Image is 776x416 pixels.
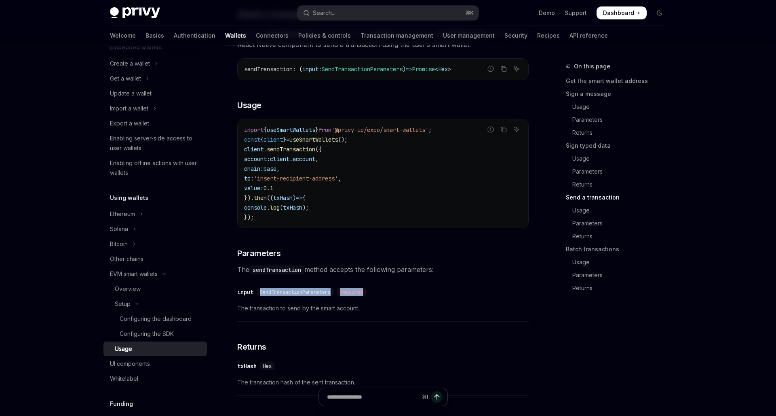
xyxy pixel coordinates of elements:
[270,155,289,163] span: client
[103,252,207,266] a: Other chains
[115,284,141,294] div: Overview
[565,9,587,17] a: Support
[110,104,148,113] div: Import a wallet
[110,209,135,219] div: Ethereum
[103,327,207,341] a: Configuring the SDK
[244,146,264,153] span: client
[465,10,474,16] span: ⌘ K
[569,26,608,45] a: API reference
[110,74,141,83] div: Get a wallet
[103,156,207,180] a: Enabling offline actions with user wallets
[283,204,302,211] span: txHash
[110,134,202,153] div: Enabling server-side access to user wallets
[115,299,131,309] div: Setup
[318,126,331,134] span: from
[539,9,555,17] a: Demo
[297,6,479,20] button: Open search
[244,155,270,163] span: account:
[566,165,673,178] a: Parameters
[267,204,270,211] span: .
[603,9,634,17] span: Dashboard
[254,175,338,182] span: 'insert-recipient-address'
[237,304,529,313] span: The transaction to send by the smart account.
[280,204,283,211] span: (
[566,217,673,230] a: Parameters
[327,388,419,406] input: Ask a question...
[293,66,302,73] span: : (
[260,136,264,143] span: {
[110,119,149,128] div: Export a wallet
[249,265,304,274] code: sendTransaction
[103,237,207,251] button: Toggle Bitcoin section
[293,155,315,163] span: account
[225,26,246,45] a: Wallets
[431,391,443,403] button: Send message
[256,26,289,45] a: Connectors
[103,342,207,356] a: Usage
[110,254,143,264] div: Other chains
[448,66,451,73] span: >
[298,26,351,45] a: Policies & controls
[237,378,529,387] span: The transaction hash of the sent transaction.
[313,8,335,18] div: Search...
[237,362,257,370] div: txHash
[110,224,128,234] div: Solana
[103,207,207,221] button: Toggle Ethereum section
[338,175,341,182] span: ,
[263,363,272,369] span: Hex
[566,282,673,295] a: Returns
[338,136,348,143] span: ();
[237,288,253,296] div: input
[254,194,267,202] span: then
[566,100,673,113] a: Usage
[103,71,207,86] button: Toggle Get a wallet section
[110,7,160,19] img: dark logo
[273,194,293,202] span: txHash
[237,341,266,352] span: Returns
[244,214,254,221] span: });
[110,269,158,279] div: EVM smart wallets
[653,6,666,19] button: Toggle dark mode
[566,178,673,191] a: Returns
[438,66,448,73] span: Hex
[244,204,267,211] span: console
[244,136,260,143] span: const
[264,126,267,134] span: {
[110,239,128,249] div: Bitcoin
[120,314,192,324] div: Configuring the dashboard
[566,256,673,269] a: Usage
[574,62,610,71] span: On this page
[260,289,331,295] span: SendTransactionParameters
[406,66,412,73] span: =>
[315,146,322,153] span: ({
[566,230,673,243] a: Returns
[110,158,202,178] div: Enabling offline actions with user wallets
[537,26,560,45] a: Recipes
[315,155,318,163] span: ,
[120,329,174,339] div: Configuring the SDK
[435,66,438,73] span: <
[244,185,264,192] span: value:
[566,243,673,256] a: Batch transactions
[498,64,509,74] button: Copy the contents from the code block
[110,399,133,409] h5: Funding
[264,185,273,192] span: 0.1
[110,89,152,98] div: Update a wallet
[566,126,673,139] a: Returns
[237,264,529,275] span: The method accepts the following parameters:
[103,56,207,71] button: Toggle Create a wallet section
[237,100,261,111] span: Usage
[110,26,136,45] a: Welcome
[110,374,138,384] div: Whitelabel
[566,191,673,204] a: Send a transaction
[511,124,522,135] button: Ask AI
[361,26,433,45] a: Transaction management
[244,165,264,172] span: chain:
[103,312,207,326] a: Configuring the dashboard
[264,165,276,172] span: base
[145,26,164,45] a: Basics
[244,194,254,202] span: }).
[110,59,150,68] div: Create a wallet
[276,165,280,172] span: ,
[267,126,315,134] span: useSmartWallets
